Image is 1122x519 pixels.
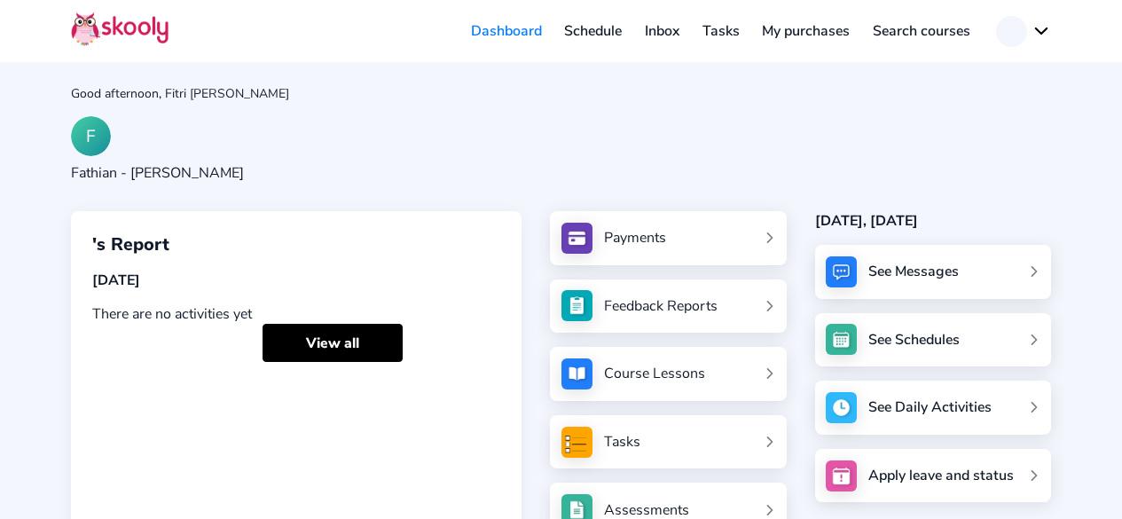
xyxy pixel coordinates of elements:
div: Fathian - [PERSON_NAME] [71,163,244,183]
div: Feedback Reports [604,296,718,316]
div: See Messages [868,262,959,281]
a: Payments [561,223,775,254]
img: activity.jpg [826,392,857,423]
div: Payments [604,228,666,248]
a: Dashboard [459,17,553,45]
a: Inbox [633,17,691,45]
span: 's Report [92,232,169,256]
div: Good afternoon, Fitri [PERSON_NAME] [71,85,1051,102]
button: chevron down outline [996,16,1051,47]
a: Tasks [691,17,751,45]
a: Schedule [553,17,634,45]
img: courses.jpg [561,358,592,389]
div: [DATE] [92,271,500,290]
div: [DATE], [DATE] [815,211,1051,231]
img: apply_leave.jpg [826,460,857,491]
div: Tasks [604,432,640,452]
div: There are no activities yet [92,304,500,324]
a: Course Lessons [561,358,775,389]
a: My purchases [750,17,861,45]
img: payments.jpg [561,223,592,254]
a: Tasks [561,427,775,458]
div: See Schedules [868,330,960,350]
a: Apply leave and status [815,449,1051,503]
img: messages.jpg [826,256,857,287]
div: F [71,116,111,156]
img: tasksForMpWeb.png [561,427,592,458]
div: See Daily Activities [868,397,992,417]
img: see_atten.jpg [561,290,592,321]
img: schedule.jpg [826,324,857,355]
div: Course Lessons [604,364,705,383]
img: Skooly [71,12,169,46]
a: View all [263,324,403,362]
div: Apply leave and status [868,466,1014,485]
a: Search courses [861,17,982,45]
a: Feedback Reports [561,290,775,321]
a: See Daily Activities [815,381,1051,435]
a: See Schedules [815,313,1051,367]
